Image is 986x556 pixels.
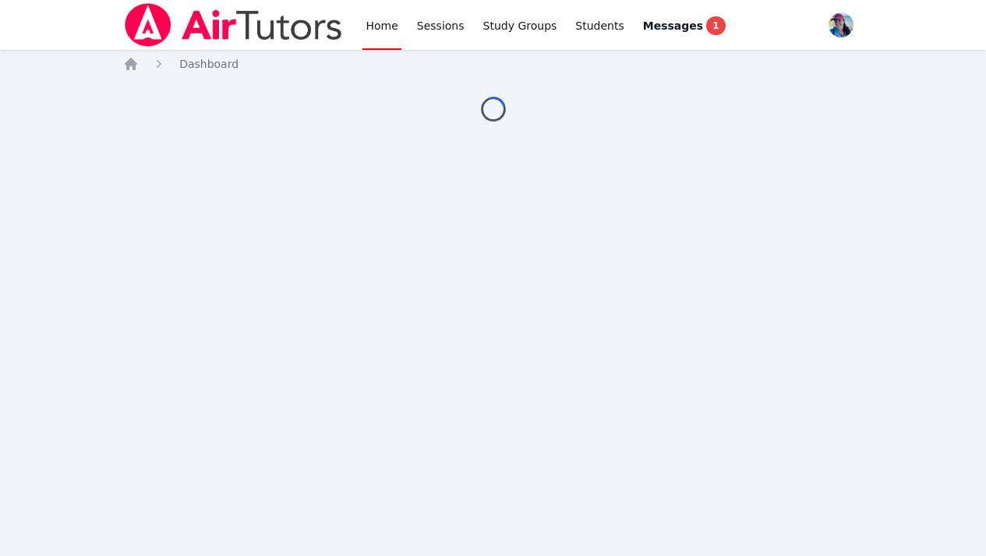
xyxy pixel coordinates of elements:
span: Dashboard [179,58,239,70]
a: Dashboard [179,56,239,72]
img: Air Tutors [123,3,344,47]
nav: Breadcrumb [123,56,863,72]
span: Messages [643,18,703,34]
span: 1 [706,16,725,35]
